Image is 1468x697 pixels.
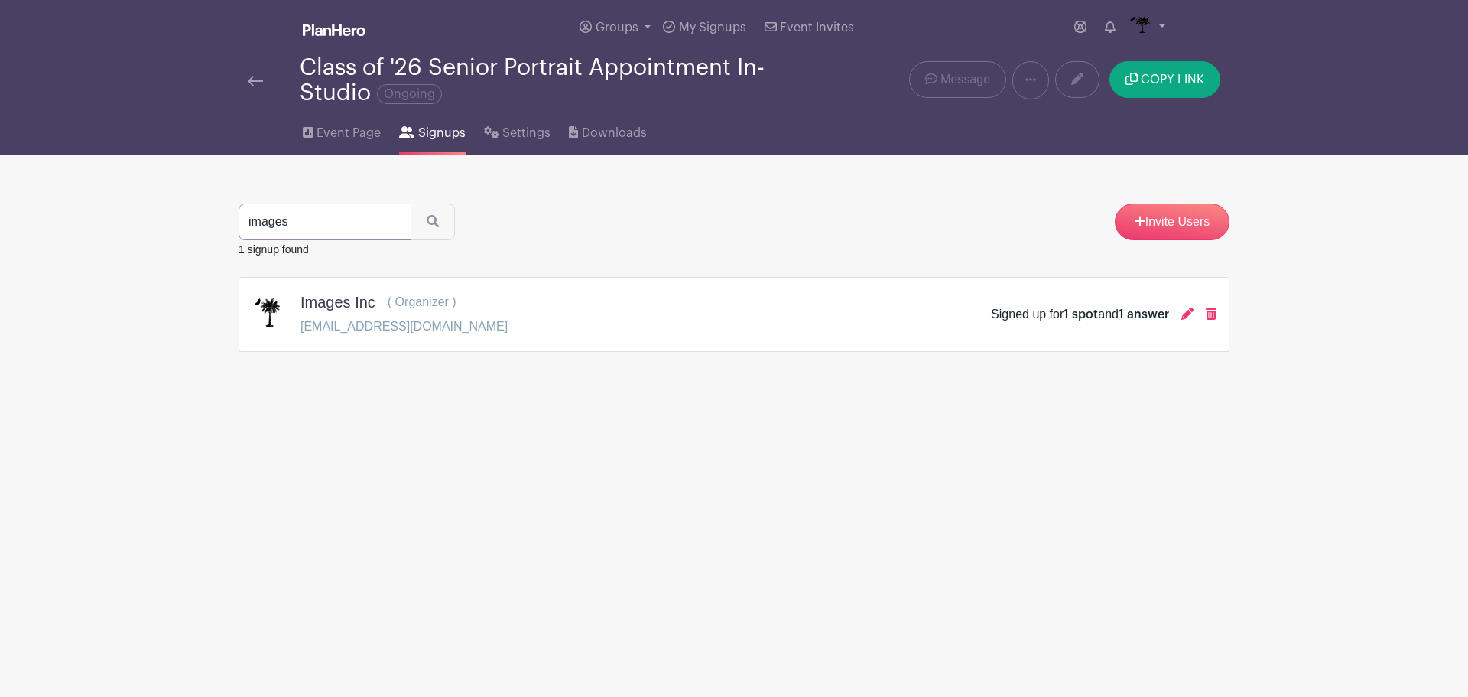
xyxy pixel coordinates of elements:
span: My Signups [679,21,746,34]
span: Event Invites [780,21,854,34]
span: Ongoing [377,84,442,104]
span: 1 spot [1064,308,1098,321]
span: Message [940,70,990,89]
div: Class of '26 Senior Portrait Appointment In-Studio [300,55,795,106]
a: Message [909,61,1006,98]
h5: Images Inc [300,293,375,311]
img: IMAGES%20logo%20transparenT%20PNG%20s.png [252,296,282,339]
span: Downloads [582,124,647,142]
a: Event Page [303,106,381,155]
small: 1 signup found [239,243,309,256]
a: Signups [399,106,465,155]
span: ( Organizer ) [388,295,456,308]
span: Event Page [317,124,381,142]
p: [EMAIL_ADDRESS][DOMAIN_NAME] [300,318,508,336]
a: Invite Users [1115,204,1229,240]
span: 1 answer [1119,308,1169,321]
span: Groups [596,21,638,34]
a: Downloads [569,106,646,155]
img: IMAGES%20logo%20transparenT%20PNG%20s.png [1128,15,1152,40]
span: Signups [418,124,466,142]
div: Signed up for and [991,305,1169,324]
button: COPY LINK [1109,61,1220,98]
a: Settings [484,106,550,155]
img: logo_white-6c42ec7e38ccf1d336a20a19083b03d10ae64f83f12c07503d8b9e83406b4c7d.svg [303,24,365,36]
input: Search Signups [239,204,411,240]
span: COPY LINK [1141,73,1204,86]
span: Settings [502,124,550,142]
img: back-arrow-29a5d9b10d5bd6ae65dc969a981735edf675c4d7a1fe02e03b50dbd4ba3cdb55.svg [248,76,263,86]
